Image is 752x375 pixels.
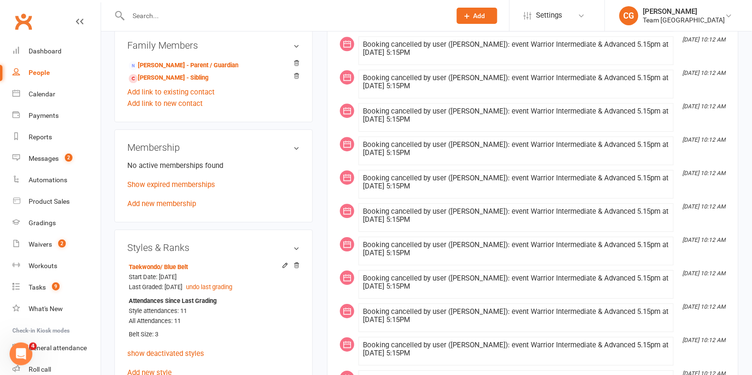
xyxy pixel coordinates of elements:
[29,240,52,248] div: Waivers
[127,86,215,98] a: Add link to existing contact
[12,83,101,105] a: Calendar
[683,270,726,277] i: [DATE] 10:12 AM
[12,126,101,148] a: Reports
[474,12,485,20] span: Add
[363,41,670,57] div: Booking cancelled by user ([PERSON_NAME]): event Warrior Intermediate & Advanced 5.15pm at [DATE]...
[125,9,444,22] input: Search...
[58,240,66,248] span: 2
[127,349,204,358] a: show deactivated styles
[12,62,101,83] a: People
[29,343,37,350] span: 4
[129,73,208,83] a: [PERSON_NAME] - Sibling
[683,36,726,43] i: [DATE] 10:12 AM
[683,203,726,210] i: [DATE] 10:12 AM
[129,331,158,338] span: Belt Size: 3
[363,274,670,291] div: Booking cancelled by user ([PERSON_NAME]): event Warrior Intermediate & Advanced 5.15pm at [DATE]...
[12,41,101,62] a: Dashboard
[683,70,726,76] i: [DATE] 10:12 AM
[127,160,300,171] p: No active memberships found
[29,219,56,227] div: Gradings
[363,208,670,224] div: Booking cancelled by user ([PERSON_NAME]): event Warrior Intermediate & Advanced 5.15pm at [DATE]...
[29,365,51,373] div: Roll call
[129,263,188,271] a: Taekwondo
[160,263,188,271] span: / Blue Belt
[29,344,87,352] div: General attendance
[186,282,232,292] button: undo last grading
[12,234,101,255] a: Waivers 2
[29,112,59,119] div: Payments
[536,5,563,26] span: Settings
[12,169,101,191] a: Automations
[127,40,300,51] h3: Family Members
[619,6,639,25] div: CG
[29,155,59,162] div: Messages
[12,212,101,234] a: Gradings
[683,103,726,110] i: [DATE] 10:12 AM
[363,141,670,157] div: Booking cancelled by user ([PERSON_NAME]): event Warrior Intermediate & Advanced 5.15pm at [DATE]...
[683,170,726,177] i: [DATE] 10:12 AM
[363,308,670,324] div: Booking cancelled by user ([PERSON_NAME]): event Warrior Intermediate & Advanced 5.15pm at [DATE]...
[363,174,670,190] div: Booking cancelled by user ([PERSON_NAME]): event Warrior Intermediate & Advanced 5.15pm at [DATE]...
[127,242,300,253] h3: Styles & Ranks
[363,74,670,90] div: Booking cancelled by user ([PERSON_NAME]): event Warrior Intermediate & Advanced 5.15pm at [DATE]...
[12,337,101,359] a: General attendance kiosk mode
[52,282,60,291] span: 9
[643,7,725,16] div: [PERSON_NAME]
[11,10,35,33] a: Clubworx
[129,61,238,71] a: [PERSON_NAME] - Parent / Guardian
[129,296,216,306] strong: Attendances Since Last Grading
[12,277,101,298] a: Tasks 9
[127,199,196,208] a: Add new membership
[12,191,101,212] a: Product Sales
[29,305,63,312] div: What's New
[363,241,670,257] div: Booking cancelled by user ([PERSON_NAME]): event Warrior Intermediate & Advanced 5.15pm at [DATE]...
[683,303,726,310] i: [DATE] 10:12 AM
[127,180,215,189] a: Show expired memberships
[129,273,176,281] span: Start Date: [DATE]
[29,47,62,55] div: Dashboard
[29,69,50,76] div: People
[683,337,726,344] i: [DATE] 10:12 AM
[129,307,187,314] span: Style attendances: 11
[457,8,497,24] button: Add
[12,255,101,277] a: Workouts
[129,317,181,324] span: All Attendances: 11
[127,142,300,153] h3: Membership
[643,16,725,24] div: Team [GEOGRAPHIC_DATA]
[29,283,46,291] div: Tasks
[29,262,57,270] div: Workouts
[683,136,726,143] i: [DATE] 10:12 AM
[29,133,52,141] div: Reports
[12,148,101,169] a: Messages 2
[127,98,203,109] a: Add link to new contact
[12,298,101,320] a: What's New
[29,198,70,205] div: Product Sales
[363,341,670,357] div: Booking cancelled by user ([PERSON_NAME]): event Warrior Intermediate & Advanced 5.15pm at [DATE]...
[129,283,182,291] span: Last Graded: [DATE]
[29,176,67,184] div: Automations
[363,107,670,124] div: Booking cancelled by user ([PERSON_NAME]): event Warrior Intermediate & Advanced 5.15pm at [DATE]...
[683,237,726,243] i: [DATE] 10:12 AM
[12,105,101,126] a: Payments
[29,90,55,98] div: Calendar
[10,343,32,365] iframe: Intercom live chat
[65,154,72,162] span: 2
